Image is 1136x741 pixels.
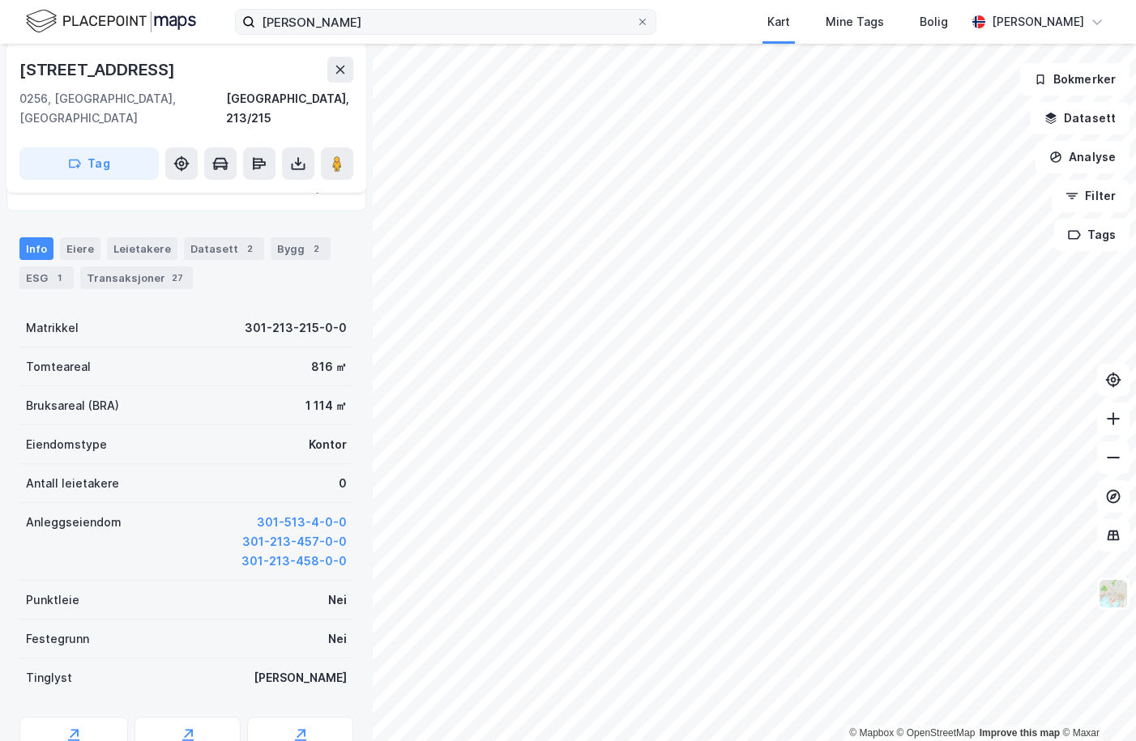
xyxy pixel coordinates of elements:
div: Eiendomstype [26,435,107,454]
a: Improve this map [980,727,1060,739]
div: Eiere [60,237,100,260]
div: 0256, [GEOGRAPHIC_DATA], [GEOGRAPHIC_DATA] [19,89,226,128]
button: Tag [19,147,159,180]
div: Punktleie [26,590,79,610]
div: Leietakere [107,237,177,260]
button: 301-513-4-0-0 [257,513,347,532]
div: Tinglyst [26,668,72,688]
div: Kart [767,12,790,32]
div: Matrikkel [26,318,79,338]
div: 816 ㎡ [311,357,347,377]
button: 301-213-458-0-0 [241,551,347,571]
div: Nei [328,629,347,649]
div: 1 [51,270,67,286]
div: Bruksareal (BRA) [26,396,119,415]
div: Nei [328,590,347,610]
button: 301-213-457-0-0 [242,532,347,551]
div: Festegrunn [26,629,89,649]
div: Anleggseiendom [26,513,122,532]
input: Søk på adresse, matrikkel, gårdeiere, leietakere eller personer [255,10,636,34]
button: Datasett [1031,102,1130,134]
button: Filter [1052,180,1130,212]
div: Mine Tags [826,12,884,32]
div: [PERSON_NAME] [992,12,1084,32]
div: 0 [339,474,347,493]
div: Kontor [309,435,347,454]
iframe: Chat Widget [1055,663,1136,741]
div: Tomteareal [26,357,91,377]
a: Mapbox [849,727,894,739]
img: logo.f888ab2527a4732fd821a326f86c7f29.svg [26,7,196,36]
div: 2 [308,241,324,257]
button: Bokmerker [1020,63,1130,96]
button: Analyse [1036,141,1130,173]
div: ESG [19,266,74,289]
div: Antall leietakere [26,474,119,493]
a: OpenStreetMap [897,727,976,739]
div: Datasett [184,237,264,260]
img: Z [1098,578,1129,609]
div: [PERSON_NAME] [254,668,347,688]
div: 1 114 ㎡ [305,396,347,415]
div: Transaksjoner [80,266,193,289]
div: 301-213-215-0-0 [245,318,347,338]
button: Tags [1054,219,1130,251]
div: 2 [241,241,258,257]
div: Bolig [920,12,948,32]
div: [GEOGRAPHIC_DATA], 213/215 [226,89,353,128]
div: Bygg [271,237,331,260]
div: 27 [169,270,186,286]
div: Info [19,237,53,260]
div: [STREET_ADDRESS] [19,57,178,83]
